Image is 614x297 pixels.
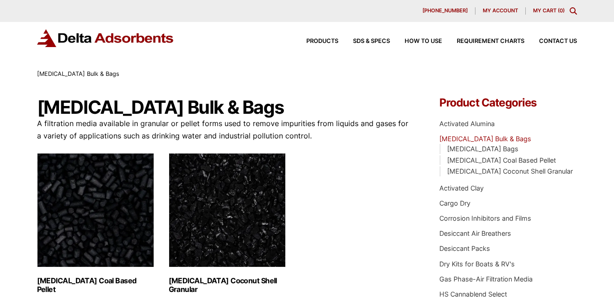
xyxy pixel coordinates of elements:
span: [PHONE_NUMBER] [422,8,468,13]
a: [MEDICAL_DATA] Bags [447,145,518,153]
span: How to Use [405,38,442,44]
a: [PHONE_NUMBER] [415,7,475,15]
a: [MEDICAL_DATA] Coconut Shell Granular [447,167,573,175]
span: Contact Us [539,38,577,44]
h4: Product Categories [439,97,577,108]
a: Dry Kits for Boats & RV's [439,260,515,268]
img: Activated Carbon Coconut Shell Granular [169,153,286,267]
h1: [MEDICAL_DATA] Bulk & Bags [37,97,413,117]
a: My Cart (0) [533,7,565,14]
span: Requirement Charts [457,38,524,44]
a: Products [292,38,338,44]
a: SDS & SPECS [338,38,390,44]
a: Requirement Charts [442,38,524,44]
a: Desiccant Air Breathers [439,229,511,237]
p: A filtration media available in granular or pellet forms used to remove impurities from liquids a... [37,117,413,142]
a: My account [475,7,526,15]
div: Toggle Modal Content [570,7,577,15]
h2: [MEDICAL_DATA] Coconut Shell Granular [169,276,286,294]
img: Activated Carbon Coal Based Pellet [37,153,154,267]
span: 0 [560,7,563,14]
a: Cargo Dry [439,199,470,207]
span: My account [483,8,518,13]
img: Delta Adsorbents [37,29,174,47]
a: Desiccant Packs [439,244,490,252]
a: Contact Us [524,38,577,44]
a: Activated Alumina [439,120,495,127]
span: SDS & SPECS [353,38,390,44]
a: How to Use [390,38,442,44]
a: Corrosion Inhibitors and Films [439,214,531,222]
h2: [MEDICAL_DATA] Coal Based Pellet [37,276,154,294]
a: [MEDICAL_DATA] Bulk & Bags [439,135,531,143]
a: Gas Phase-Air Filtration Media [439,275,533,283]
a: Visit product category Activated Carbon Coconut Shell Granular [169,153,286,294]
a: [MEDICAL_DATA] Coal Based Pellet [447,156,556,164]
a: Activated Clay [439,184,484,192]
span: Products [306,38,338,44]
a: Visit product category Activated Carbon Coal Based Pellet [37,153,154,294]
span: [MEDICAL_DATA] Bulk & Bags [37,70,119,77]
